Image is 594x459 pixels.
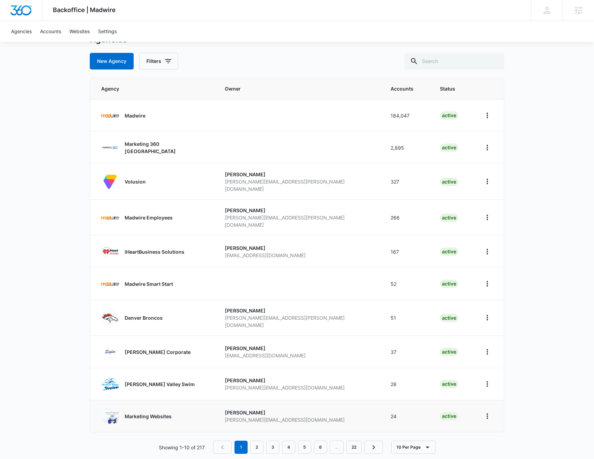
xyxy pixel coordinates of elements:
p: iHeartBusiness Solutions [125,248,184,255]
td: 266 [382,199,432,235]
p: [PERSON_NAME] [225,171,374,178]
a: Accounts [36,21,65,42]
p: Denver Broncos [125,314,163,321]
div: active [440,314,458,322]
p: [EMAIL_ADDRESS][DOMAIN_NAME] [225,352,374,359]
td: 51 [382,300,432,336]
button: Home [482,346,493,357]
td: 167 [382,235,432,268]
p: Volusion [125,178,146,185]
button: Home [482,312,493,323]
a: Page 6 [314,441,327,454]
button: Home [482,212,493,223]
a: Page 3 [266,441,279,454]
button: Home [482,378,493,390]
p: Marketing 360 [GEOGRAPHIC_DATA] [125,140,208,155]
td: 52 [382,268,432,300]
a: Agencies [7,21,36,42]
button: Home [482,142,493,153]
p: [PERSON_NAME] [225,307,374,314]
button: 10 Per Page [391,441,435,454]
td: 327 [382,163,432,199]
p: Showing 1-10 of 217 [159,444,205,451]
p: [PERSON_NAME][EMAIL_ADDRESS][PERSON_NAME][DOMAIN_NAME] [225,314,374,329]
a: Page 4 [282,441,295,454]
td: 24 [382,400,432,432]
td: 184,047 [382,99,432,131]
p: Madwire Smart Start [125,280,173,288]
input: Search [404,53,504,69]
button: Home [482,176,493,187]
a: Madwire [101,106,208,124]
a: Next Page [364,441,383,454]
p: [PERSON_NAME] Valley Swim [125,381,195,388]
p: [PERSON_NAME][EMAIL_ADDRESS][DOMAIN_NAME] [225,384,374,391]
div: active [440,247,458,256]
button: Filters [139,53,178,69]
nav: Pagination [213,441,383,454]
a: Marketing 360 [GEOGRAPHIC_DATA] [101,139,208,157]
em: 1 [234,441,248,454]
div: active [440,143,458,152]
a: Websites [65,21,94,42]
div: active [440,348,458,356]
a: iHeartBusiness Solutions [101,243,208,261]
span: Backoffice | Madwire [53,6,116,13]
a: Page 2 [250,441,264,454]
a: [PERSON_NAME] Corporate [101,343,208,361]
button: Home [482,278,493,289]
button: Home [482,411,493,422]
p: [PERSON_NAME] Corporate [125,348,191,356]
p: Marketing Websites [125,413,172,420]
p: [PERSON_NAME] [225,207,374,214]
a: Marketing Websites [101,407,208,425]
a: New Agency [90,53,134,69]
td: 28 [382,368,432,400]
div: active [440,178,458,186]
p: [PERSON_NAME] [225,345,374,352]
span: Owner [225,85,374,92]
button: Home [482,246,493,257]
td: 37 [382,336,432,368]
a: [PERSON_NAME] Valley Swim [101,375,208,393]
button: Home [482,110,493,121]
p: Madwire Employees [125,214,173,221]
p: [PERSON_NAME] [225,409,374,416]
a: Madwire Employees [101,209,208,227]
div: active [440,280,458,288]
td: 2,895 [382,131,432,163]
a: Denver Broncos [101,309,208,327]
p: Madwire [125,112,145,119]
a: Volusion [101,173,208,191]
div: active [440,111,458,120]
a: Madwire Smart Start [101,275,208,293]
a: Settings [94,21,121,42]
p: [PERSON_NAME] [225,377,374,384]
p: [PERSON_NAME][EMAIL_ADDRESS][DOMAIN_NAME] [225,416,374,423]
div: active [440,412,458,420]
div: active [440,380,458,388]
p: [PERSON_NAME] [225,244,374,252]
a: Page 5 [298,441,311,454]
span: Status [440,85,455,92]
span: Agency [101,85,198,92]
p: [PERSON_NAME][EMAIL_ADDRESS][PERSON_NAME][DOMAIN_NAME] [225,178,374,193]
a: Page 22 [346,441,362,454]
p: [EMAIL_ADDRESS][DOMAIN_NAME] [225,252,374,259]
div: active [440,214,458,222]
p: [PERSON_NAME][EMAIL_ADDRESS][PERSON_NAME][DOMAIN_NAME] [225,214,374,228]
span: Accounts [391,85,413,92]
